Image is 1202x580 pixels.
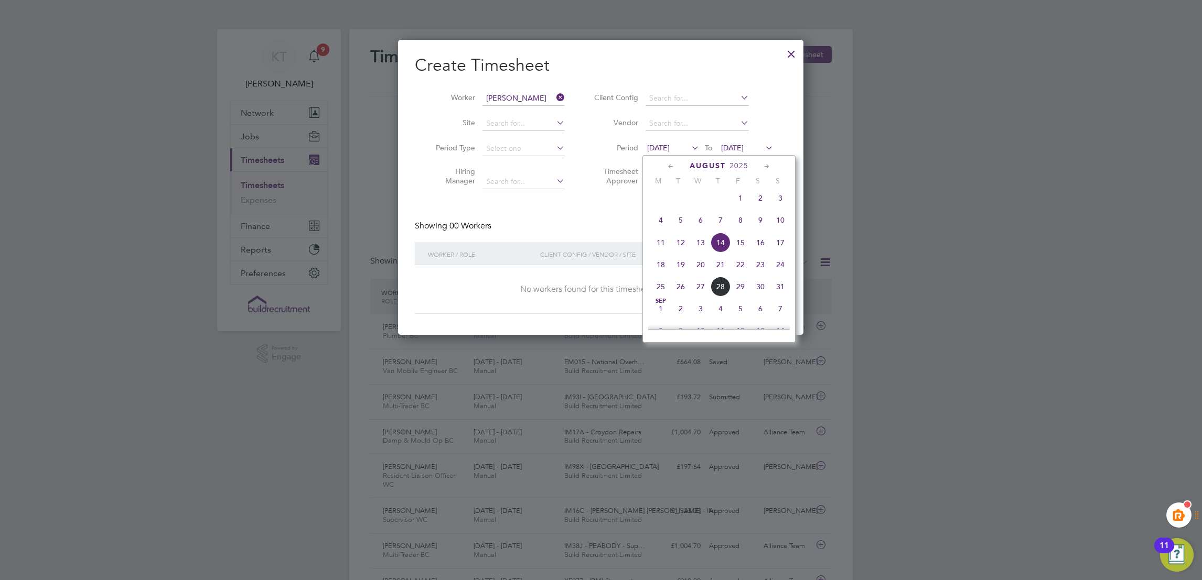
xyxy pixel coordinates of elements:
span: 11 [651,233,671,253]
span: 9 [671,321,691,341]
span: 2 [671,299,691,319]
label: Hiring Manager [428,167,475,185]
span: 14 [711,233,731,253]
label: Vendor [591,118,638,127]
span: 22 [731,255,750,275]
input: Search for... [646,91,749,106]
span: To [702,141,715,155]
span: S [768,176,788,185]
span: 31 [770,277,790,297]
span: 21 [711,255,731,275]
span: 14 [770,321,790,341]
span: 6 [750,299,770,319]
span: 13 [750,321,770,341]
span: 26 [671,277,691,297]
span: 25 [651,277,671,297]
span: 11 [711,321,731,341]
span: 3 [770,188,790,208]
span: 10 [691,321,711,341]
span: 29 [731,277,750,297]
label: Period [591,143,638,152]
h2: Create Timesheet [415,54,787,76]
span: 12 [671,233,691,253]
span: 4 [711,299,731,319]
div: 11 [1160,545,1169,559]
div: No workers found for this timesheet period. [425,284,776,295]
label: Worker [428,93,475,102]
span: 8 [651,321,671,341]
span: 30 [750,277,770,297]
span: 13 [691,233,711,253]
span: 20 [691,255,711,275]
button: Open Resource Center, 11 new notifications [1160,538,1194,572]
span: 5 [731,299,750,319]
label: Timesheet Approver [591,167,638,185]
span: 1 [731,188,750,208]
span: T [708,176,728,185]
span: 00 Workers [449,221,491,231]
span: 10 [770,210,790,230]
span: 2025 [729,161,748,170]
label: Site [428,118,475,127]
span: 2 [750,188,770,208]
div: Client Config / Vendor / Site [538,242,706,266]
span: F [728,176,748,185]
span: W [688,176,708,185]
label: Client Config [591,93,638,102]
label: Period Type [428,143,475,152]
span: 7 [770,299,790,319]
input: Search for... [482,116,565,131]
span: 6 [691,210,711,230]
span: Sep [651,299,671,304]
span: 1 [651,299,671,319]
span: T [668,176,688,185]
span: 4 [651,210,671,230]
span: M [648,176,668,185]
input: Search for... [482,174,565,189]
span: August [690,161,726,170]
span: 27 [691,277,711,297]
span: 9 [750,210,770,230]
span: 8 [731,210,750,230]
span: 17 [770,233,790,253]
div: Showing [415,221,493,232]
span: 7 [711,210,731,230]
span: 3 [691,299,711,319]
span: [DATE] [721,143,744,152]
input: Search for... [646,116,749,131]
span: 24 [770,255,790,275]
span: 12 [731,321,750,341]
span: 28 [711,277,731,297]
span: 18 [651,255,671,275]
span: 5 [671,210,691,230]
span: 19 [671,255,691,275]
span: 16 [750,233,770,253]
span: S [748,176,768,185]
input: Select one [482,141,565,156]
span: 15 [731,233,750,253]
input: Search for... [482,91,565,106]
div: Worker / Role [425,242,538,266]
span: [DATE] [647,143,670,152]
span: 23 [750,255,770,275]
